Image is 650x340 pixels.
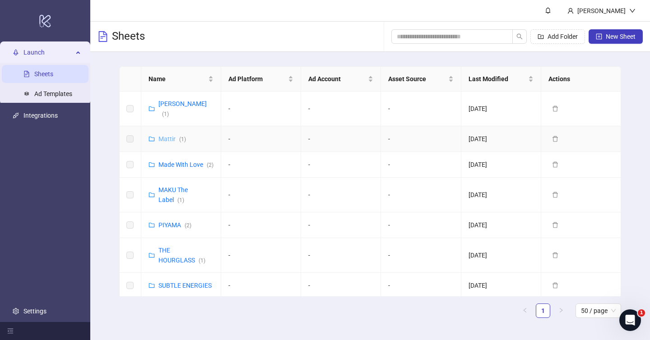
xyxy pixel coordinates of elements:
[574,6,629,16] div: [PERSON_NAME]
[552,192,558,198] span: delete
[461,67,541,92] th: Last Modified
[381,273,461,299] td: -
[158,221,191,229] a: PIYAMA(2)
[301,126,381,152] td: -
[552,161,558,168] span: delete
[199,257,205,264] span: ( 1 )
[518,303,532,318] button: left
[619,309,641,331] iframe: Intercom live chat
[516,33,523,40] span: search
[381,67,461,92] th: Asset Source
[381,92,461,126] td: -
[23,308,46,315] a: Settings
[221,273,301,299] td: -
[221,92,301,126] td: -
[589,29,643,44] button: New Sheet
[308,74,366,84] span: Ad Account
[381,152,461,178] td: -
[301,212,381,238] td: -
[461,92,541,126] td: [DATE]
[179,136,186,142] span: ( 1 )
[141,67,221,92] th: Name
[461,152,541,178] td: [DATE]
[581,304,616,317] span: 50 / page
[541,67,621,92] th: Actions
[158,135,186,142] a: Mattir(1)
[221,67,301,92] th: Ad Platform
[158,161,214,168] a: Made With Love(2)
[301,152,381,178] td: -
[149,106,155,112] span: folder
[381,238,461,273] td: -
[149,161,155,168] span: folder
[518,303,532,318] li: Previous Page
[97,31,108,42] span: file-text
[207,162,214,168] span: ( 2 )
[228,74,286,84] span: Ad Platform
[461,126,541,152] td: [DATE]
[149,192,155,198] span: folder
[149,222,155,228] span: folder
[530,29,585,44] button: Add Folder
[301,238,381,273] td: -
[469,74,526,84] span: Last Modified
[221,238,301,273] td: -
[552,222,558,228] span: delete
[545,7,551,14] span: bell
[301,67,381,92] th: Ad Account
[162,111,169,117] span: ( 1 )
[177,197,184,203] span: ( 1 )
[301,92,381,126] td: -
[558,308,564,313] span: right
[536,304,550,317] a: 1
[552,136,558,142] span: delete
[13,49,19,55] span: rocket
[461,212,541,238] td: [DATE]
[388,74,446,84] span: Asset Source
[538,33,544,40] span: folder-add
[34,90,72,97] a: Ad Templates
[149,282,155,289] span: folder
[149,136,155,142] span: folder
[158,100,207,117] a: [PERSON_NAME](1)
[552,106,558,112] span: delete
[7,328,14,334] span: menu-fold
[221,178,301,212] td: -
[301,273,381,299] td: -
[461,178,541,212] td: [DATE]
[522,308,528,313] span: left
[629,8,636,14] span: down
[554,303,568,318] li: Next Page
[567,8,574,14] span: user
[638,309,645,317] span: 1
[23,112,58,119] a: Integrations
[149,252,155,258] span: folder
[301,178,381,212] td: -
[381,178,461,212] td: -
[221,212,301,238] td: -
[381,126,461,152] td: -
[149,74,206,84] span: Name
[23,43,73,61] span: Launch
[461,273,541,299] td: [DATE]
[606,33,636,40] span: New Sheet
[552,282,558,289] span: delete
[596,33,602,40] span: plus-square
[185,222,191,229] span: ( 2 )
[158,282,212,289] a: SUBTLE ENERGIES
[552,252,558,258] span: delete
[221,152,301,178] td: -
[554,303,568,318] button: right
[381,212,461,238] td: -
[576,303,621,318] div: Page Size
[221,126,301,152] td: -
[158,247,205,264] a: THE HOURGLASS(1)
[158,186,188,203] a: MAKU The Label(1)
[548,33,578,40] span: Add Folder
[34,70,53,78] a: Sheets
[112,29,145,44] h3: Sheets
[461,238,541,273] td: [DATE]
